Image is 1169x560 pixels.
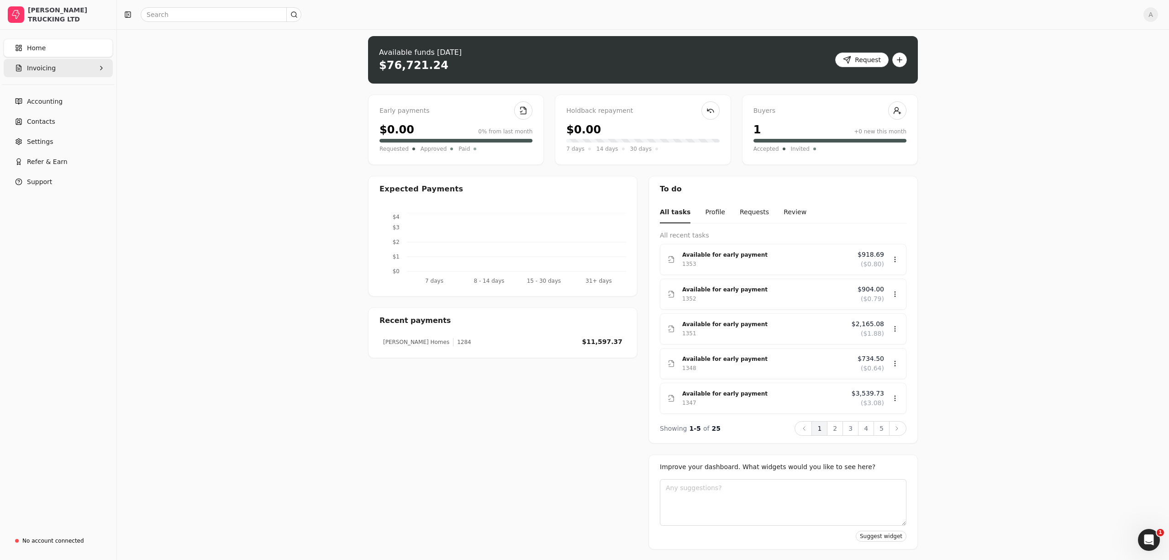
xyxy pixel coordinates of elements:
[393,239,400,245] tspan: $2
[27,97,63,106] span: Accounting
[453,338,471,346] div: 1284
[27,63,56,73] span: Invoicing
[582,337,622,347] div: $11,597.37
[4,153,113,171] button: Refer & Earn
[27,177,52,187] span: Support
[682,259,696,269] div: 1353
[682,398,696,407] div: 1347
[753,144,779,153] span: Accepted
[856,531,906,542] button: Suggest widget
[835,53,889,67] button: Request
[690,425,701,432] span: 1 - 5
[1138,529,1160,551] iframe: Intercom live chat
[596,144,618,153] span: 14 days
[682,250,850,259] div: Available for early payment
[660,202,690,223] button: All tasks
[474,278,504,284] tspan: 8 - 14 days
[811,421,827,436] button: 1
[712,425,721,432] span: 25
[1143,7,1158,22] button: A
[527,278,561,284] tspan: 15 - 30 days
[705,202,725,223] button: Profile
[458,144,470,153] span: Paid
[4,59,113,77] button: Invoicing
[660,231,906,240] div: All recent tasks
[379,184,463,195] div: Expected Payments
[740,202,769,223] button: Requests
[682,364,696,373] div: 1348
[566,144,584,153] span: 7 days
[630,144,652,153] span: 30 days
[861,398,884,408] span: ($3.08)
[22,537,84,545] div: No account connected
[682,285,850,294] div: Available for early payment
[682,354,850,364] div: Available for early payment
[827,421,843,436] button: 2
[393,268,400,275] tspan: $0
[4,92,113,111] a: Accounting
[854,127,906,136] div: +0 new this month
[858,250,884,259] span: $918.69
[852,319,884,329] span: $2,165.08
[4,112,113,131] a: Contacts
[27,137,53,147] span: Settings
[4,132,113,151] a: Settings
[784,202,806,223] button: Review
[861,259,884,269] span: ($0.80)
[478,127,532,136] div: 0% from last month
[682,329,696,338] div: 1351
[369,308,637,333] div: Recent payments
[753,122,761,138] div: 1
[421,144,447,153] span: Approved
[379,122,414,138] div: $0.00
[28,5,109,24] div: [PERSON_NAME] TRUCKING LTD
[27,117,55,127] span: Contacts
[379,106,532,116] div: Early payments
[852,389,884,398] span: $3,539.73
[874,421,890,436] button: 5
[660,425,687,432] span: Showing
[682,320,844,329] div: Available for early payment
[393,224,400,231] tspan: $3
[585,278,611,284] tspan: 31+ days
[379,58,448,73] div: $76,721.24
[566,106,719,116] div: Holdback repayment
[425,278,443,284] tspan: 7 days
[383,338,449,346] div: [PERSON_NAME] Homes
[682,294,696,303] div: 1352
[393,214,400,220] tspan: $4
[861,329,884,338] span: ($1.88)
[858,421,874,436] button: 4
[703,425,710,432] span: of
[861,364,884,373] span: ($0.64)
[660,462,906,472] div: Improve your dashboard. What widgets would you like to see here?
[141,7,301,22] input: Search
[27,43,46,53] span: Home
[791,144,810,153] span: Invited
[379,47,462,58] div: Available funds [DATE]
[861,294,884,304] span: ($0.79)
[858,285,884,294] span: $904.00
[566,122,601,138] div: $0.00
[753,106,906,116] div: Buyers
[1157,529,1164,536] span: 1
[4,533,113,549] a: No account connected
[682,389,844,398] div: Available for early payment
[649,176,917,202] div: To do
[843,421,858,436] button: 3
[27,157,68,167] span: Refer & Earn
[379,144,409,153] span: Requested
[4,39,113,57] a: Home
[4,173,113,191] button: Support
[858,354,884,364] span: $734.50
[393,254,400,260] tspan: $1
